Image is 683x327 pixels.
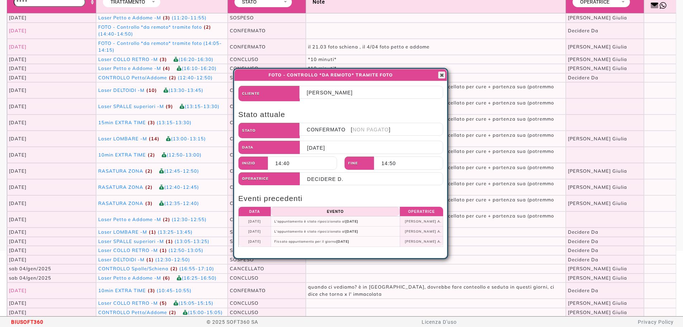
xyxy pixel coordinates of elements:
[98,257,144,262] span: Clicca per vedere il dettaglio
[7,246,96,255] td: [DATE]
[98,103,164,109] span: Clicca per vedere il dettaglio
[158,247,167,253] span: (1)
[271,216,400,226] td: L'appuntamento è stato riposizionato al
[96,55,228,64] td: (16:20-16:30)
[96,211,228,228] td: (12:30-12:55)
[308,284,554,297] span: quando ci vediamo? è in [GEOGRAPHIC_DATA], dovrebbe fare conteollo e seduta in questi giorni, ci ...
[96,299,228,308] td: (15:05-15:15)
[9,288,27,293] span: [DATE]
[374,157,443,170] label: 14:50
[308,65,337,71] span: *10 minuti*
[7,55,96,64] td: [DATE]
[230,275,259,281] span: CONCLUSO
[7,299,96,308] td: [DATE]
[7,73,96,83] td: [DATE]
[299,86,443,99] label: [PERSON_NAME]
[638,319,674,325] a: Privacy Policy
[230,120,264,125] span: CANCELLATO
[238,207,271,216] th: Data
[98,120,146,125] span: Clicca per vedere il dettaglio
[98,229,147,235] span: Clicca per vedere il dettaglio
[167,309,176,315] span: (2)
[161,275,170,281] span: (6)
[96,131,228,147] td: (13:00-13:15)
[7,115,96,131] td: [DATE]
[568,56,627,62] span: [PERSON_NAME] Giulia
[239,72,421,78] span: FOTO - Controllo *da remoto* tramite foto
[271,207,400,216] th: Evento
[7,308,96,317] td: [DATE]
[96,39,228,55] td: (14:05-14:15)
[98,65,161,71] span: Clicca per vedere il dettaglio
[230,300,259,306] span: CONCLUSO
[230,87,259,93] span: CONCLUSO
[238,86,300,102] span: Cliente
[98,275,161,281] span: Clicca per vedere il dettaglio
[7,228,96,237] td: [DATE]
[568,300,627,306] span: [PERSON_NAME] Giulia
[230,15,254,20] span: SOSPESO
[96,179,228,195] td: (12:40-12:45)
[230,216,264,222] span: CANCELLATO
[7,211,96,228] td: [DATE]
[96,195,228,211] td: (12:35-12:40)
[7,264,96,274] td: sab 04/gen/2025
[238,193,303,204] legend: Eventi precedenti
[98,152,146,158] span: Clicca per vedere il dettaglio
[143,184,153,190] span: (2)
[9,28,27,33] span: [DATE]
[96,23,228,39] td: (14:40-14:50)
[98,266,169,271] span: Clicca per vedere il dettaglio
[146,288,155,293] span: (3)
[7,98,96,115] td: [DATE]
[202,24,211,30] span: (2)
[230,168,259,174] span: CONCLUSO
[568,238,598,244] span: Decidere Da
[7,179,96,195] td: [DATE]
[161,15,170,20] span: (3)
[98,56,158,62] span: Clicca per vedere il dettaglio
[7,147,96,163] td: [DATE]
[230,309,259,315] span: CONCLUSO
[167,75,176,80] span: (2)
[230,103,259,109] span: CONCLUSO
[400,216,443,226] td: [PERSON_NAME] A.
[96,282,228,299] td: (10:45-10:55)
[568,184,627,190] span: [PERSON_NAME] Giulia
[268,157,337,170] label: 14:40
[568,275,627,281] span: [PERSON_NAME] Giulia
[230,28,266,33] span: CONFERMATO
[147,136,160,141] span: (14)
[169,266,178,271] span: (2)
[568,28,598,33] span: Decidere Da
[238,226,271,237] td: [DATE]
[98,136,147,141] span: Clicca per vedere il dettaglio
[230,266,264,271] span: CANCELLATO
[400,237,443,247] td: [PERSON_NAME] A.
[230,257,254,262] span: SOSPESO
[300,172,443,186] label: Decidere D.
[7,195,96,211] td: [DATE]
[299,123,443,136] label: CONFERMATO [ ]
[230,44,266,50] span: CONFERMATO
[568,168,627,174] span: [PERSON_NAME] Giulia
[271,237,400,247] td: Fissato appuntamento per il giorno
[568,247,598,253] span: Decidere Da
[164,103,173,109] span: (9)
[238,216,271,226] td: [DATE]
[98,75,167,80] span: Clicca per vedere il dettaglio
[146,120,155,125] span: (3)
[238,109,285,120] legend: Stato attuale
[96,163,228,179] td: (12:45-12:50)
[438,71,445,79] button: Close
[96,64,228,73] td: (16:10-16:20)
[568,136,627,141] span: [PERSON_NAME] Giulia
[96,73,228,83] td: (12:40-12:50)
[308,56,337,62] span: *10 minuti*
[568,309,627,315] span: [PERSON_NAME] Giulia
[7,13,96,23] td: [DATE]
[98,288,146,293] span: Clicca per vedere il dettaglio
[98,87,144,93] span: Clicca per vedere il dettaglio
[96,147,228,163] td: (12:50-13:00)
[238,157,268,170] span: Inizio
